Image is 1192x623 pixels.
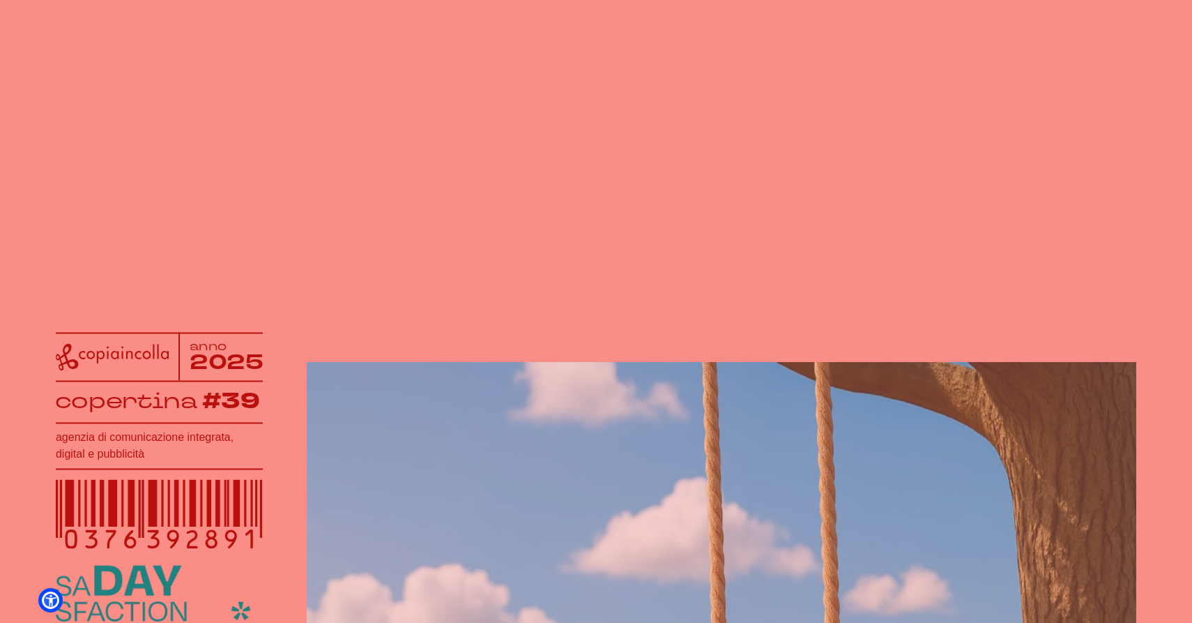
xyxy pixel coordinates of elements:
[56,429,263,463] h1: agenzia di comunicazione integrata, digital e pubblicità
[54,386,199,414] tspan: copertina
[204,386,262,416] tspan: #39
[190,348,264,377] tspan: 2025
[42,592,59,609] a: Open Accessibility Menu
[190,338,227,354] tspan: anno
